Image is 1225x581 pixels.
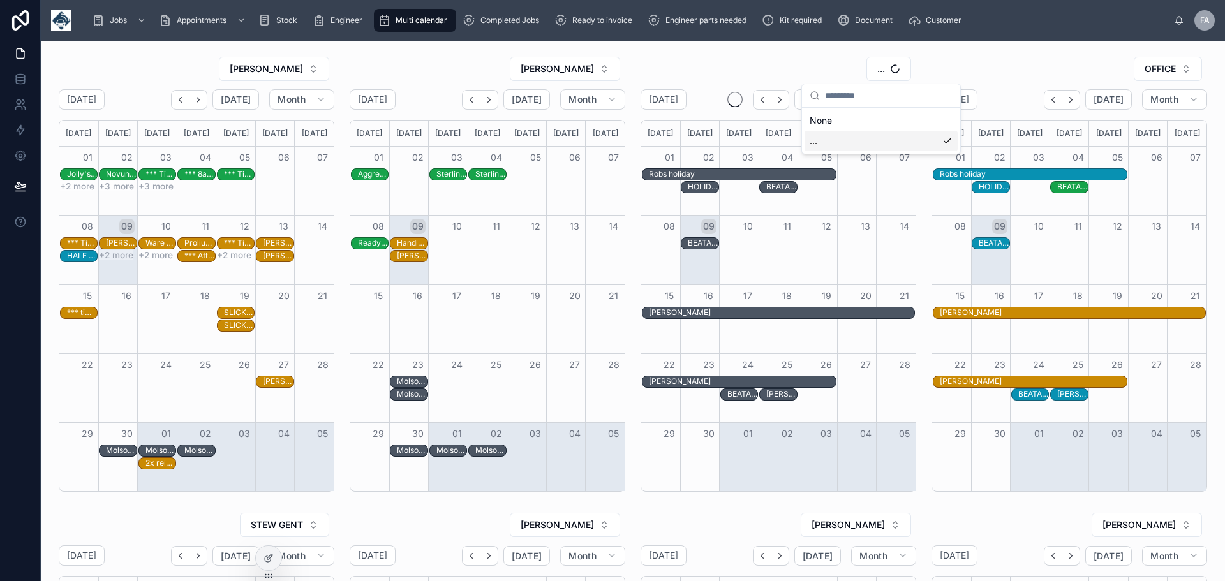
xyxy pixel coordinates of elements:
[771,546,789,566] button: Next
[606,150,621,165] button: 07
[269,546,334,566] button: Month
[802,108,960,154] div: Suggestions
[649,169,695,179] div: Robs holiday
[722,121,757,146] div: [DATE]
[410,357,426,372] button: 23
[897,426,912,441] button: 05
[1188,219,1203,234] button: 14
[1013,121,1048,146] div: [DATE]
[158,219,174,234] button: 10
[67,93,96,106] h2: [DATE]
[572,15,632,26] span: Ready to invoice
[1149,357,1164,372] button: 27
[315,357,330,372] button: 28
[221,550,251,562] span: [DATE]
[59,120,334,492] div: Month View
[688,181,718,193] div: HOLIDAY - Charlotte
[396,15,447,26] span: Multi calendar
[1031,288,1046,304] button: 17
[740,219,755,234] button: 10
[567,150,583,165] button: 06
[480,15,539,26] span: Completed Jobs
[410,288,426,304] button: 16
[237,219,252,234] button: 12
[1150,94,1178,105] span: Month
[171,90,189,110] button: Back
[269,89,334,110] button: Month
[237,357,252,372] button: 26
[512,550,542,562] span: [DATE]
[237,426,252,441] button: 03
[297,121,332,146] div: [DATE]
[528,426,543,441] button: 03
[436,168,466,180] div: Sterling Site Supplies Ltd - 00323652 - DA1 4QT - 7 dash camera deinstalls 4 one day 3 the other
[276,357,292,372] button: 27
[140,121,175,146] div: [DATE]
[179,121,214,146] div: [DATE]
[521,518,594,531] span: [PERSON_NAME]
[189,546,207,566] button: Next
[82,6,1174,34] div: scrollable content
[219,57,329,81] button: Select Button
[119,357,135,372] button: 23
[940,169,986,179] div: Robs holiday
[1094,550,1124,562] span: [DATE]
[641,120,916,492] div: Month View
[67,168,97,180] div: Jolly's Drinks Ltd - 00323845 - 2x deinstall - SALTASH PL12 6LX
[812,518,885,531] span: [PERSON_NAME]
[780,150,795,165] button: 04
[588,121,623,146] div: [DATE]
[568,94,597,105] span: Month
[1142,546,1207,566] button: Month
[309,9,371,32] a: Engineer
[99,250,133,260] button: +2 more
[101,121,136,146] div: [DATE]
[1188,426,1203,441] button: 05
[1057,181,1087,193] div: BEATA STARTS AT 9AM
[560,546,625,566] button: Month
[489,288,504,304] button: 18
[358,93,387,106] h2: [DATE]
[51,10,71,31] img: App logo
[189,90,207,110] button: Next
[462,90,480,110] button: Back
[475,169,505,179] div: Sterling Site Supplies Ltd - 00323652 - DA1 4QT - 7 dash camera deinstalls 4 one day 3 the other
[1169,121,1205,146] div: [DATE]
[371,357,386,372] button: 22
[979,182,1009,192] div: HOLIDAY - [GEOGRAPHIC_DATA]
[662,150,677,165] button: 01
[158,150,174,165] button: 03
[221,94,251,105] span: [DATE]
[992,426,1007,441] button: 30
[1071,150,1086,165] button: 04
[701,288,716,304] button: 16
[833,9,902,32] a: Document
[606,288,621,304] button: 21
[528,150,543,165] button: 05
[218,121,253,146] div: [DATE]
[858,219,873,234] button: 13
[1085,89,1132,110] button: [DATE]
[649,93,678,106] h2: [DATE]
[926,15,961,26] span: Customer
[794,546,841,566] button: [DATE]
[1110,288,1125,304] button: 19
[992,357,1007,372] button: 23
[510,57,620,81] button: Select Button
[198,288,213,304] button: 18
[953,288,968,304] button: 15
[184,169,214,179] div: *** 8am attendance *** Certus Construction Services Ltd - 324022 - FFC and RF camera fits - NP16 7HH
[138,250,173,260] button: +2 more
[766,181,796,193] div: BEATA STARTS AT 9AM
[549,121,584,146] div: [DATE]
[315,288,330,304] button: 21
[568,550,597,562] span: Month
[1092,513,1202,537] button: Select Button
[371,150,386,165] button: 01
[761,121,796,146] div: [DATE]
[436,169,466,179] div: Sterling Site Supplies Ltd - 00323652 - DA1 4QT - 7 dash camera deinstalls 4 one day 3 the other
[110,15,127,26] span: Jobs
[606,219,621,234] button: 14
[740,357,755,372] button: 24
[1062,546,1080,566] button: Next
